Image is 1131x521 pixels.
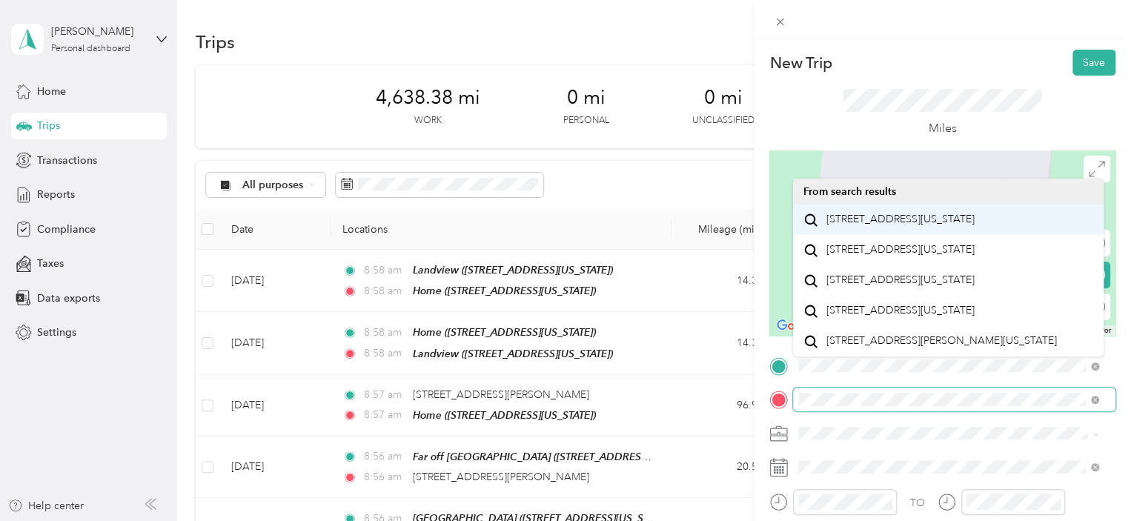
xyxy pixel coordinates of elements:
[826,334,1057,348] span: [STREET_ADDRESS][PERSON_NAME][US_STATE]
[773,316,822,336] img: Google
[773,316,822,336] a: Open this area in Google Maps (opens a new window)
[826,304,975,317] span: [STREET_ADDRESS][US_STATE]
[769,53,832,73] p: New Trip
[929,119,957,138] p: Miles
[1048,438,1131,521] iframe: Everlance-gr Chat Button Frame
[826,273,975,287] span: [STREET_ADDRESS][US_STATE]
[803,185,896,198] span: From search results
[826,213,975,226] span: [STREET_ADDRESS][US_STATE]
[826,243,975,256] span: [STREET_ADDRESS][US_STATE]
[910,495,925,511] div: TO
[1072,50,1115,76] button: Save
